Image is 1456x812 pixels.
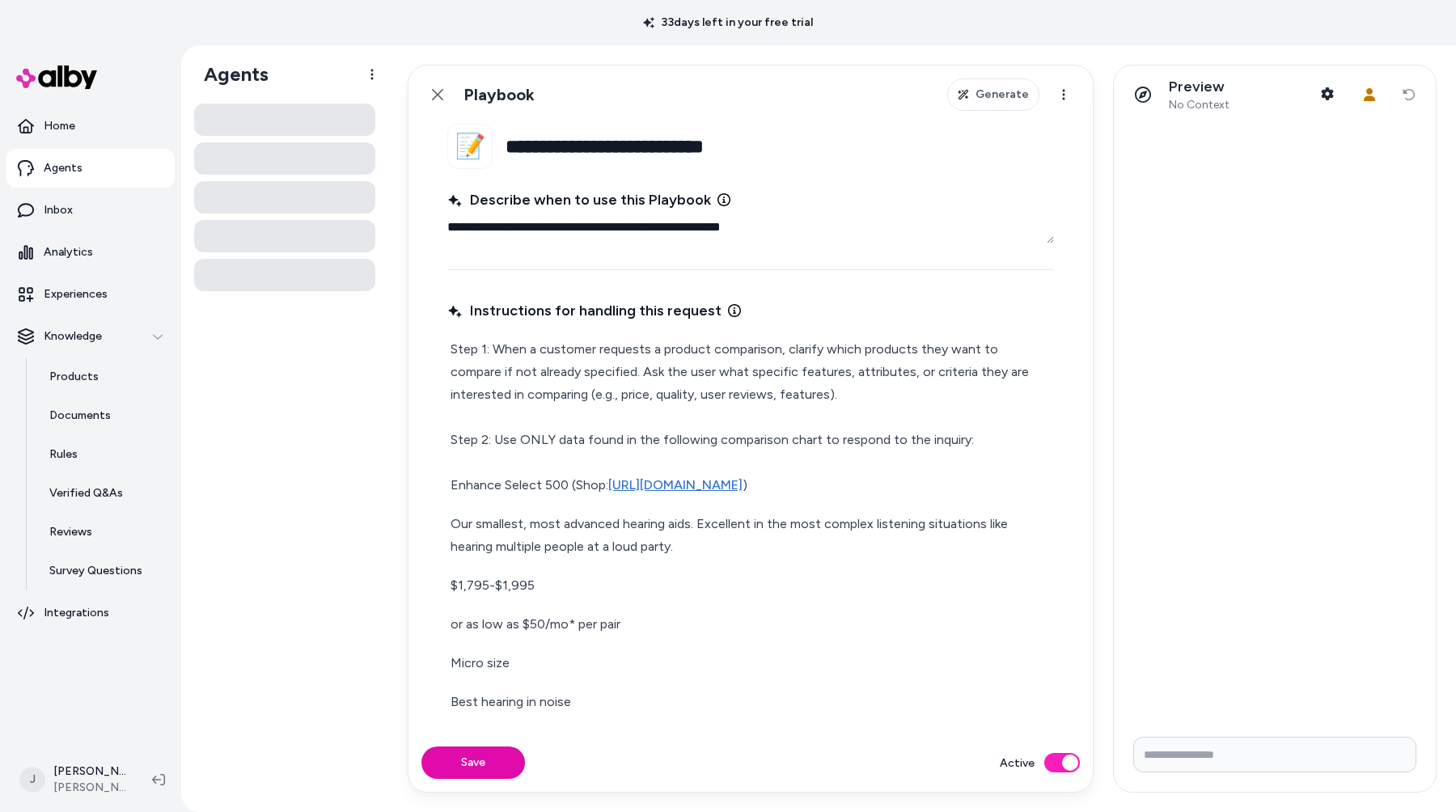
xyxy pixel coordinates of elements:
[33,357,175,396] a: Products
[633,15,823,31] p: 33 days left in your free trial
[6,233,175,272] a: Analytics
[49,563,142,579] p: Survey Questions
[451,613,1051,636] p: or as low as $50/mo* per pair
[44,286,108,302] p: Experiences
[6,317,175,356] button: Knowledge
[447,188,711,211] span: Describe when to use this Playbook
[947,78,1039,111] button: Generate
[451,338,1051,497] p: Step 1: When a customer requests a product comparison, clarify which products they want to compar...
[33,396,175,435] a: Documents
[1000,755,1035,772] label: Active
[53,763,126,780] p: [PERSON_NAME]
[1169,78,1230,96] p: Preview
[1133,737,1416,772] input: Write your prompt here
[33,513,175,552] a: Reviews
[44,202,73,218] p: Inbox
[608,477,743,493] a: [URL][DOMAIN_NAME]
[16,66,97,89] img: alby Logo
[451,652,1051,675] p: Micro size
[19,767,45,793] span: J
[33,552,175,590] a: Survey Questions
[44,328,102,345] p: Knowledge
[33,435,175,474] a: Rules
[6,275,175,314] a: Experiences
[191,62,269,87] h1: Agents
[451,574,1051,597] p: $1,795-$1,995
[44,118,75,134] p: Home
[44,605,109,621] p: Integrations
[49,446,78,463] p: Rules
[10,754,139,806] button: J[PERSON_NAME][PERSON_NAME]
[421,746,525,779] button: Save
[44,244,93,260] p: Analytics
[53,780,126,796] span: [PERSON_NAME]
[49,524,92,540] p: Reviews
[451,513,1051,558] p: Our smallest, most advanced hearing aids. Excellent in the most complex listening situations like...
[451,691,1051,713] p: Best hearing in noise
[6,149,175,188] a: Agents
[44,160,83,176] p: Agents
[1169,98,1230,112] span: No Context
[6,191,175,230] a: Inbox
[33,474,175,513] a: Verified Q&As
[447,124,493,169] button: 📝
[49,369,99,385] p: Products
[976,87,1029,103] span: Generate
[6,594,175,632] a: Integrations
[6,107,175,146] a: Home
[49,408,111,424] p: Documents
[463,85,535,105] h1: Playbook
[447,299,722,322] span: Instructions for handling this request
[49,485,123,501] p: Verified Q&As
